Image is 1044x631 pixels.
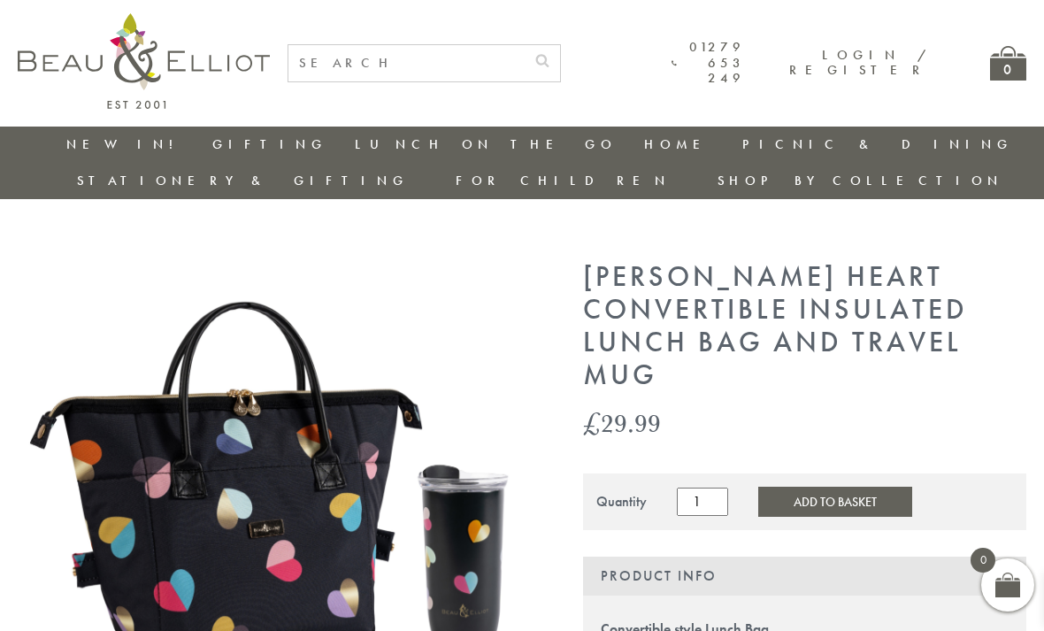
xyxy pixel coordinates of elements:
a: Lunch On The Go [355,135,617,153]
a: Home [644,135,715,153]
span: 0 [971,548,995,573]
span: £ [583,404,601,441]
a: Picnic & Dining [742,135,1013,153]
a: Gifting [212,135,327,153]
bdi: 29.99 [583,404,661,441]
div: Quantity [596,494,647,510]
a: Shop by collection [718,172,1003,189]
a: 0 [990,46,1026,81]
input: SEARCH [288,45,525,81]
img: logo [18,13,270,109]
a: Login / Register [789,46,928,79]
a: Stationery & Gifting [77,172,409,189]
a: 01279 653 249 [672,40,745,86]
input: Product quantity [677,488,728,516]
div: Product Info [583,557,1026,596]
a: For Children [456,172,671,189]
a: New in! [66,135,185,153]
h1: [PERSON_NAME] Heart Convertible Insulated Lunch Bag and Travel Mug [583,261,1026,391]
button: Add to Basket [758,487,912,517]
